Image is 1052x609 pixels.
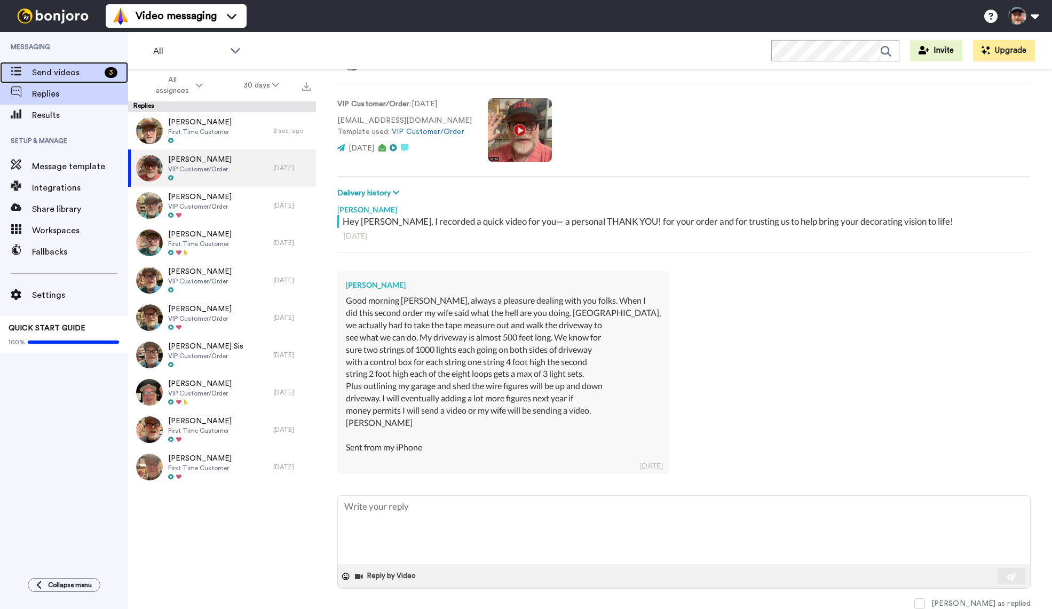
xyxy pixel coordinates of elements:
[32,203,128,216] span: Share library
[168,266,232,277] span: [PERSON_NAME]
[128,101,316,112] div: Replies
[136,416,163,443] img: b3565c6f-ca74-48ae-8cea-c6f6b4acfc84-thumb.jpg
[168,229,232,240] span: [PERSON_NAME]
[32,246,128,258] span: Fallbacks
[168,378,232,389] span: [PERSON_NAME]
[168,314,232,323] span: VIP Customer/Order
[337,199,1031,215] div: [PERSON_NAME]
[136,192,163,219] img: 1e90fb84-83b5-424a-a589-caf9a0d71845-thumb.jpg
[344,231,1024,241] div: [DATE]
[9,325,85,332] span: QUICK START GUIDE
[392,128,464,136] a: VIP Customer/Order
[168,389,232,398] span: VIP Customer/Order
[168,453,232,464] span: [PERSON_NAME]
[151,75,194,96] span: All assignees
[168,165,232,173] span: VIP Customer/Order
[128,224,316,262] a: [PERSON_NAME]First Time Customer[DATE]
[32,181,128,194] span: Integrations
[273,388,311,397] div: [DATE]
[128,187,316,224] a: [PERSON_NAME]VIP Customer/Order[DATE]
[128,336,316,374] a: [PERSON_NAME] SisVIP Customer/Order[DATE]
[128,299,316,336] a: [PERSON_NAME]VIP Customer/Order[DATE]
[910,40,962,61] button: Invite
[168,304,232,314] span: [PERSON_NAME]
[128,262,316,299] a: [PERSON_NAME]VIP Customer/Order[DATE]
[639,461,663,471] div: [DATE]
[343,215,1028,228] div: Hey [PERSON_NAME], I recorded a quick video for you— a personal THANK YOU! for your order and for...
[273,313,311,322] div: [DATE]
[32,224,128,237] span: Workspaces
[136,304,163,331] img: b78f7391-9d38-4a0d-af66-664d88ebc1f5-thumb.jpg
[273,351,311,359] div: [DATE]
[273,463,311,471] div: [DATE]
[168,426,232,435] span: First Time Customer
[273,239,311,247] div: [DATE]
[136,379,163,406] img: 046fb462-78e2-4ee5-a8e4-cfb9a116e6e4-thumb.jpg
[112,7,129,25] img: vm-color.svg
[32,289,128,302] span: Settings
[105,67,117,78] div: 3
[168,154,232,165] span: [PERSON_NAME]
[48,581,92,589] span: Collapse menu
[168,464,232,472] span: First Time Customer
[32,66,100,79] span: Send videos
[153,45,225,58] span: All
[931,598,1031,609] div: [PERSON_NAME] as replied
[13,9,93,23] img: bj-logo-header-white.svg
[337,100,409,108] strong: VIP Customer/Order
[168,240,232,248] span: First Time Customer
[223,76,299,95] button: 30 days
[32,88,128,100] span: Replies
[32,160,128,173] span: Message template
[168,352,243,360] span: VIP Customer/Order
[136,230,163,256] img: 33da521f-f0f9-4932-a193-53516986218f-thumb.jpg
[136,9,217,23] span: Video messaging
[302,82,311,91] img: export.svg
[346,295,661,465] div: Good morning [PERSON_NAME], always a pleasure dealing with you folks. When I did this second orde...
[136,155,163,181] img: dcc1e25e-5214-4349-bc85-45edb14121e1-thumb.jpg
[273,425,311,434] div: [DATE]
[1006,572,1018,581] img: send-white.svg
[168,202,232,211] span: VIP Customer/Order
[168,277,232,286] span: VIP Customer/Order
[168,192,232,202] span: [PERSON_NAME]
[168,341,243,352] span: [PERSON_NAME] Sis
[136,454,163,480] img: 13fcc93d-e308-4329-bb42-9f380352c949-thumb.jpg
[9,338,25,346] span: 100%
[273,164,311,172] div: [DATE]
[168,128,232,136] span: First Time Customer
[273,276,311,284] div: [DATE]
[128,448,316,486] a: [PERSON_NAME]First Time Customer[DATE]
[32,109,128,122] span: Results
[354,568,419,584] button: Reply by Video
[168,117,232,128] span: [PERSON_NAME]
[273,201,311,210] div: [DATE]
[28,578,100,592] button: Collapse menu
[136,267,163,294] img: 7e02eb65-798b-4aeb-83cd-6ba1a7c1f1c8-thumb.jpg
[349,145,374,152] span: [DATE]
[128,374,316,411] a: [PERSON_NAME]VIP Customer/Order[DATE]
[299,77,314,93] button: Export all results that match these filters now.
[136,117,163,144] img: 59057fe9-f542-4bff-97c4-df1a8094f83e-thumb.jpg
[346,280,661,290] div: [PERSON_NAME]
[337,115,472,138] p: [EMAIL_ADDRESS][DOMAIN_NAME] Template used:
[273,126,311,135] div: 2 sec. ago
[130,70,223,100] button: All assignees
[168,416,232,426] span: [PERSON_NAME]
[128,411,316,448] a: [PERSON_NAME]First Time Customer[DATE]
[128,149,316,187] a: [PERSON_NAME]VIP Customer/Order[DATE]
[337,187,402,199] button: Delivery history
[128,112,316,149] a: [PERSON_NAME]First Time Customer2 sec. ago
[973,40,1035,61] button: Upgrade
[337,99,472,110] p: : [DATE]
[136,342,163,368] img: 39537f28-e30d-4bea-b049-aba568953bcc-thumb.jpg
